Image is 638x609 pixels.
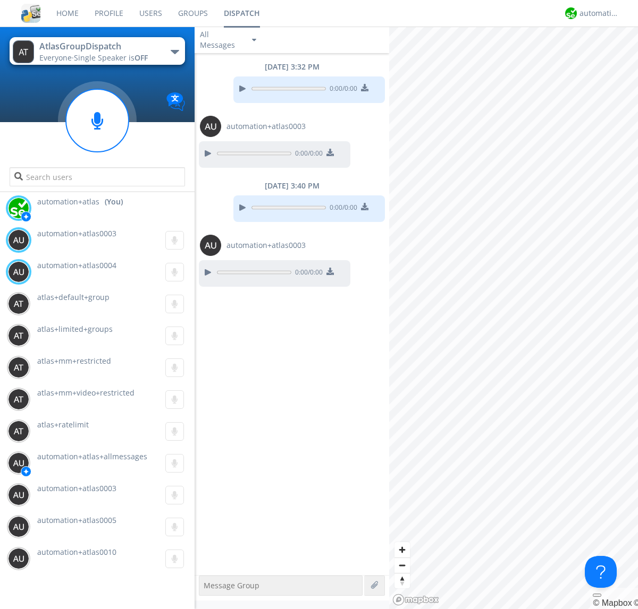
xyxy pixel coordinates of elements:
[8,421,29,442] img: 373638.png
[361,84,368,91] img: download media button
[200,116,221,137] img: 373638.png
[252,39,256,41] img: caret-down-sm.svg
[105,196,123,207] div: (You)
[37,292,110,302] span: atlas+default+group
[37,515,116,525] span: automation+atlas0005
[8,516,29,537] img: 373638.png
[8,548,29,569] img: 373638.png
[394,557,410,573] button: Zoom out
[37,260,116,270] span: automation+atlas0004
[394,573,410,588] button: Reset bearing to north
[580,8,619,19] div: automation+atlas
[326,268,334,275] img: download media button
[585,556,617,588] iframe: Toggle Customer Support
[8,261,29,282] img: 373638.png
[10,167,184,186] input: Search users
[39,53,159,63] div: Everyone ·
[394,573,410,588] span: Reset bearing to north
[37,356,111,366] span: atlas+mm+restricted
[200,29,242,50] div: All Messages
[37,483,116,493] span: automation+atlas0003
[8,293,29,314] img: 373638.png
[37,547,116,557] span: automation+atlas0010
[37,419,89,430] span: atlas+ratelimit
[13,40,34,63] img: 373638.png
[291,268,323,279] span: 0:00 / 0:00
[291,149,323,160] span: 0:00 / 0:00
[195,181,389,191] div: [DATE] 3:40 PM
[37,451,147,461] span: automation+atlas+allmessages
[8,229,29,251] img: 373638.png
[37,228,116,238] span: automation+atlas0003
[8,452,29,474] img: 373638.png
[37,324,113,334] span: atlas+limited+groups
[195,62,389,72] div: [DATE] 3:32 PM
[392,594,439,606] a: Mapbox logo
[200,235,221,256] img: 373638.png
[326,149,334,156] img: download media button
[10,37,184,65] button: AtlasGroupDispatchEveryone·Single Speaker isOFF
[8,357,29,378] img: 373638.png
[39,40,159,53] div: AtlasGroupDispatch
[8,325,29,346] img: 373638.png
[361,203,368,210] img: download media button
[565,7,577,19] img: d2d01cd9b4174d08988066c6d424eccd
[326,203,357,215] span: 0:00 / 0:00
[8,389,29,410] img: 373638.png
[8,484,29,505] img: 373638.png
[37,388,135,398] span: atlas+mm+video+restricted
[166,92,185,111] img: Translation enabled
[8,198,29,219] img: d2d01cd9b4174d08988066c6d424eccd
[37,196,99,207] span: automation+atlas
[74,53,148,63] span: Single Speaker is
[394,542,410,557] button: Zoom in
[21,4,40,23] img: cddb5a64eb264b2086981ab96f4c1ba7
[226,240,306,251] span: automation+atlas0003
[593,594,601,597] button: Toggle attribution
[326,84,357,96] span: 0:00 / 0:00
[135,53,148,63] span: OFF
[593,598,632,607] a: Mapbox
[226,121,306,132] span: automation+atlas0003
